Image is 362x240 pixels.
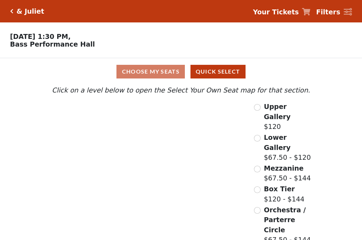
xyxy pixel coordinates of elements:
[91,121,175,148] path: Lower Gallery - Seats Available: 76
[129,172,210,220] path: Orchestra / Parterre Circle - Seats Available: 32
[50,85,312,95] p: Click on a level below to open the Select Your Own Seat map for that section.
[190,65,246,78] button: Quick Select
[253,8,299,16] strong: Your Tickets
[264,185,295,193] span: Box Tier
[264,132,312,163] label: $67.50 - $120
[264,102,312,132] label: $120
[316,8,340,16] strong: Filters
[16,7,44,15] h5: & Juliet
[264,103,290,121] span: Upper Gallery
[85,105,165,124] path: Upper Gallery - Seats Available: 306
[10,9,13,14] a: Click here to go back to filters
[264,164,303,172] span: Mezzanine
[264,206,306,234] span: Orchestra / Parterre Circle
[264,163,311,183] label: $67.50 - $144
[264,184,304,204] label: $120 - $144
[316,7,352,17] a: Filters
[264,133,290,151] span: Lower Gallery
[253,7,310,17] a: Your Tickets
